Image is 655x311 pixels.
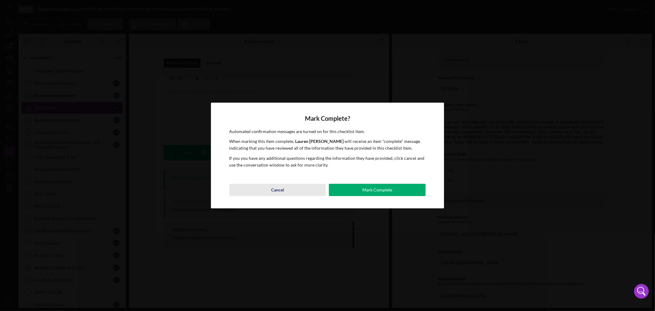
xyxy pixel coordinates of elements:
[295,139,344,144] b: Lauren [PERSON_NAME]
[229,138,426,152] p: When marking this item complete, will receive an item "complete" message indicating that you have...
[634,284,649,299] div: Open Intercom Messenger
[229,115,426,122] h4: Mark Complete?
[229,155,426,169] p: If you you have any additional questions regarding the information they have provided, click canc...
[229,128,426,135] p: Automated confirmation messages are turned on for this checklist item.
[229,184,326,196] button: Cancel
[329,184,426,196] button: Mark Complete
[362,184,392,196] div: Mark Complete
[271,184,284,196] div: Cancel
